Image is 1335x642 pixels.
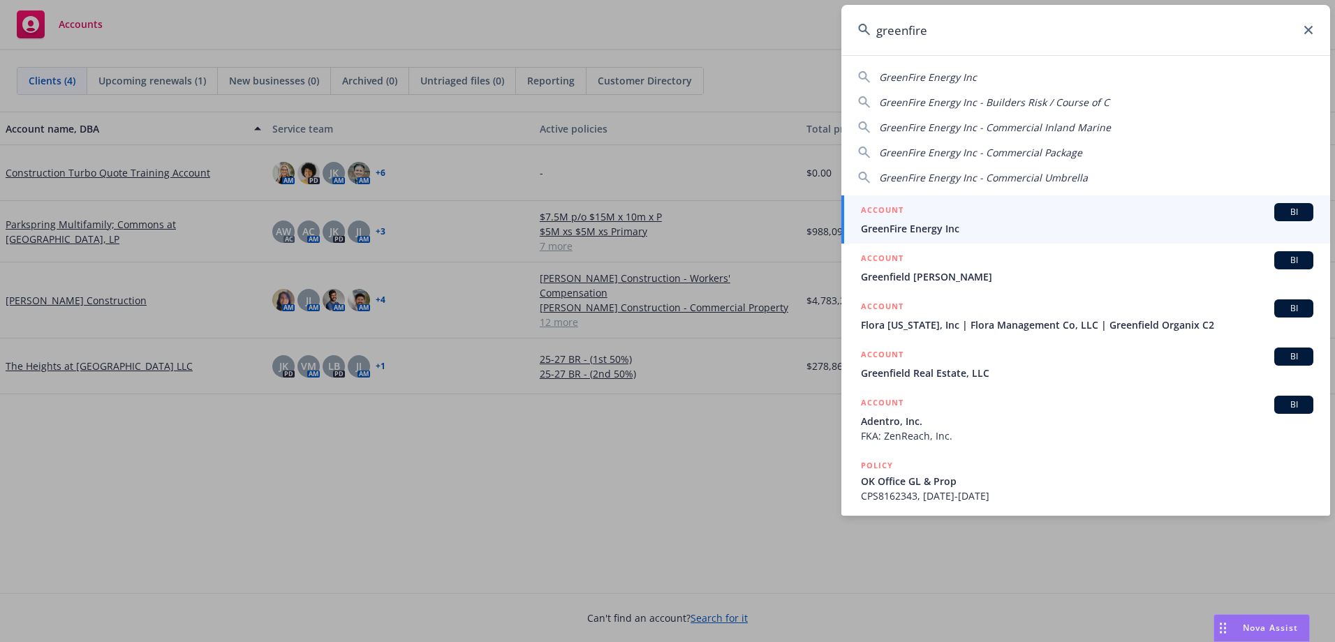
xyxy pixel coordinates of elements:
h5: ACCOUNT [861,348,903,364]
h5: ACCOUNT [861,203,903,220]
input: Search... [841,5,1330,55]
span: Greenfield [PERSON_NAME] [861,269,1313,284]
span: GreenFire Energy Inc - Commercial Umbrella [879,171,1088,184]
a: ACCOUNTBIAdentro, Inc.FKA: ZenReach, Inc. [841,388,1330,451]
span: Adentro, Inc. [861,414,1313,428]
h5: ACCOUNT [861,396,903,412]
a: ACCOUNTBIGreenFire Energy Inc [841,195,1330,244]
div: Drag to move [1214,615,1232,641]
span: OK Office GL & Prop [861,474,1313,488]
button: Nova Assist [1214,614,1310,642]
span: Greenfield Real Estate, LLC [861,366,1313,380]
a: ACCOUNTBIGreenfield [PERSON_NAME] [841,244,1330,292]
a: ACCOUNTBIGreenfield Real Estate, LLC [841,340,1330,388]
span: GreenFire Energy Inc [861,221,1313,236]
span: Flora [US_STATE], Inc | Flora Management Co, LLC | Greenfield Organix C2 [861,318,1313,332]
span: GreenFire Energy Inc [879,70,977,84]
span: BI [1280,206,1308,218]
span: Nova Assist [1243,622,1298,634]
span: BI [1280,254,1308,267]
a: POLICYOK Office GL & PropCPS8162343, [DATE]-[DATE] [841,451,1330,511]
span: GreenFire Energy Inc - Commercial Inland Marine [879,121,1111,134]
h5: ACCOUNT [861,299,903,316]
span: CPS8162343, [DATE]-[DATE] [861,488,1313,503]
h5: ACCOUNT [861,251,903,268]
span: BI [1280,398,1308,411]
span: FKA: ZenReach, Inc. [861,428,1313,443]
a: ACCOUNTBIFlora [US_STATE], Inc | Flora Management Co, LLC | Greenfield Organix C2 [841,292,1330,340]
h5: POLICY [861,458,893,472]
span: GreenFire Energy Inc - Commercial Package [879,146,1082,159]
span: BI [1280,350,1308,363]
span: GreenFire Energy Inc - Builders Risk / Course of C [879,96,1109,109]
span: BI [1280,302,1308,315]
